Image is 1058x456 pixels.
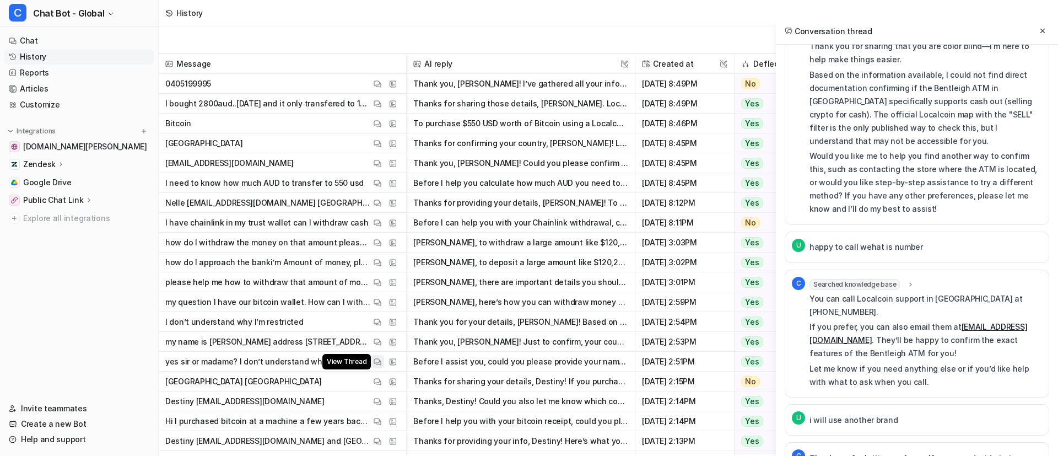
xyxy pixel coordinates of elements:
[640,173,730,193] span: [DATE] 8:45PM
[640,312,730,332] span: [DATE] 2:54PM
[735,74,802,94] button: No
[792,239,805,252] span: U
[741,138,763,149] span: Yes
[741,297,763,308] span: Yes
[11,143,18,150] img: price-agg-sandy.vercel.app
[413,372,628,391] button: Thanks for sharing your details, Destiny! If you purchased bitcoin at a Localcoin ATM, the bitcoi...
[165,352,371,372] p: yes sir or madame? I don’t understand why I’ve been restricted in Local coin ATM in a school road...
[753,54,793,74] h2: Deflection
[741,237,763,248] span: Yes
[165,431,371,451] p: Destiny [EMAIL_ADDRESS][DOMAIN_NAME] and [GEOGRAPHIC_DATA]
[741,316,763,328] span: Yes
[165,74,211,94] p: 0405199995
[735,94,802,114] button: Yes
[4,432,154,447] a: Help and support
[413,272,628,292] button: [PERSON_NAME], there are important details you should know about withdrawing a large amount like ...
[735,213,802,233] button: No
[413,94,628,114] button: Thanks for sharing those details, [PERSON_NAME]. Localcoin ATMs in [GEOGRAPHIC_DATA] include a se...
[741,178,763,189] span: Yes
[741,98,763,109] span: Yes
[371,355,384,368] button: View Thread
[640,411,730,431] span: [DATE] 2:14PM
[4,139,154,154] a: price-agg-sandy.vercel.app[DOMAIN_NAME][PERSON_NAME]
[735,173,802,193] button: Yes
[163,54,402,74] span: Message
[640,133,730,153] span: [DATE] 8:45PM
[322,354,371,369] span: View Thread
[9,213,20,224] img: explore all integrations
[640,272,730,292] span: [DATE] 3:01PM
[809,68,1042,148] p: Based on the information available, I could not find direct documentation confirming if the Bentl...
[413,233,628,253] button: [PERSON_NAME], to withdraw a large amount like $120,222 from your Bitcoin wallet in [GEOGRAPHIC_D...
[4,49,154,65] a: History
[413,133,628,153] button: Thanks for confirming your country, [PERSON_NAME]! Localcoin ATMs in [GEOGRAPHIC_DATA] include a ...
[413,114,628,133] button: To purchase $550 USD worth of Bitcoin using a Localcoin ATM in [GEOGRAPHIC_DATA], here's how the ...
[165,411,371,431] p: Hi I purchased bitcoin at a machine a few years back but I still have my receipt what can I do wi...
[735,193,802,213] button: Yes
[23,141,147,152] span: [DOMAIN_NAME][PERSON_NAME]
[809,40,1042,66] p: Thank you for sharing that you are color blind—I'm here to help make things easier.
[413,153,628,173] button: Thank you, [PERSON_NAME]! Could you please confirm which country you are in? This will help me pr...
[165,391,325,411] p: Destiny [EMAIL_ADDRESS][DOMAIN_NAME]
[413,292,628,312] button: [PERSON_NAME], here’s how you can withdraw money from your Bitcoin wallet at a Localcoin ATM: - S...
[413,193,628,213] button: Thanks for providing your details, [PERSON_NAME]! To withdraw cash for your Chainlink, you’ll nee...
[413,431,628,451] button: Thanks for providing your info, Destiny! Here’s what you can do with your old bitcoin receipt: - ...
[165,372,322,391] p: [GEOGRAPHIC_DATA] [GEOGRAPHIC_DATA]
[735,352,802,372] button: Yes
[640,153,730,173] span: [DATE] 8:45PM
[23,159,56,170] p: Zendesk
[735,153,802,173] button: Yes
[11,179,18,186] img: Google Drive
[640,233,730,253] span: [DATE] 3:03PM
[640,431,730,451] span: [DATE] 2:13PM
[413,332,628,352] button: Thank you, [PERSON_NAME]! Just to confirm, your country is [GEOGRAPHIC_DATA], correct? Once you c...
[640,391,730,411] span: [DATE] 2:14PM
[640,74,730,94] span: [DATE] 8:49PM
[809,279,900,290] span: Searched knowledge base
[413,74,628,94] button: Thank you, [PERSON_NAME]! I’ve gathered all your information and am connecting you with a team me...
[809,362,1042,389] p: Let me know if you need anything else or if you’d like help with what to ask when you call.
[741,376,760,387] span: No
[413,173,628,193] button: Before I help you calculate how much AUD you need to transfer for $550 USD, could you please prov...
[735,372,802,391] button: No
[640,213,730,233] span: [DATE] 8:11PM
[735,332,802,352] button: Yes
[741,277,763,288] span: Yes
[741,158,763,169] span: Yes
[9,4,26,22] span: C
[165,213,369,233] p: I have chainlink in my trust wallet can I withdraw cash
[640,332,730,352] span: [DATE] 2:53PM
[4,81,154,96] a: Articles
[4,65,154,81] a: Reports
[165,94,371,114] p: I bought 2800aud..[DATE] and it only transfered to 1812.44usd.
[741,396,763,407] span: Yes
[735,233,802,253] button: Yes
[640,193,730,213] span: [DATE] 8:12PM
[735,312,802,332] button: Yes
[165,173,364,193] p: I need to know how much AUD to transfer to 550 usd
[741,118,763,129] span: Yes
[741,197,763,208] span: Yes
[741,436,763,447] span: Yes
[785,25,872,37] h2: Conversation thread
[4,211,154,226] a: Explore all integrations
[735,114,802,133] button: Yes
[741,78,760,89] span: No
[4,126,59,137] button: Integrations
[640,372,730,391] span: [DATE] 2:15PM
[741,336,763,347] span: Yes
[4,416,154,432] a: Create a new Bot
[809,414,898,427] p: i will use another brand
[411,54,630,74] span: AI reply
[165,312,304,332] p: I don’t understand why I’m restricted
[23,210,149,227] span: Explore all integrations
[23,177,72,188] span: Google Drive
[735,411,802,431] button: Yes
[4,175,154,190] a: Google DriveGoogle Drive
[165,133,242,153] p: [GEOGRAPHIC_DATA]
[735,272,802,292] button: Yes
[809,292,1042,319] p: You can call Localcoin support in [GEOGRAPHIC_DATA] at [PHONE_NUMBER].
[735,292,802,312] button: Yes
[165,153,294,173] p: [EMAIL_ADDRESS][DOMAIN_NAME]
[413,213,628,233] button: Before I can help you with your Chainlink withdrawal, could you please share your name, email, an...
